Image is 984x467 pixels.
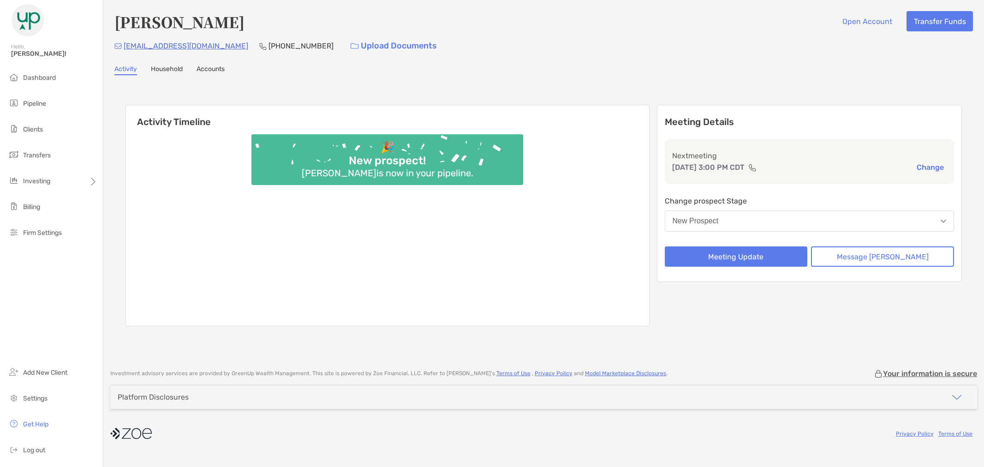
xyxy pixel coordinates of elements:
[114,11,245,32] h4: [PERSON_NAME]
[11,4,44,37] img: Zoe Logo
[23,74,56,82] span: Dashboard
[811,246,954,267] button: Message [PERSON_NAME]
[23,126,43,133] span: Clients
[23,100,46,108] span: Pipeline
[8,227,19,238] img: firm-settings icon
[8,149,19,160] img: transfers icon
[535,370,573,377] a: Privacy Policy
[941,220,946,223] img: Open dropdown arrow
[259,42,267,50] img: Phone Icon
[672,162,745,173] p: [DATE] 3:00 PM CDT
[673,217,719,225] div: New Prospect
[23,446,45,454] span: Log out
[114,65,137,75] a: Activity
[151,65,183,75] a: Household
[883,369,977,378] p: Your information is secure
[951,392,962,403] img: icon arrow
[8,366,19,377] img: add_new_client icon
[23,203,40,211] span: Billing
[23,395,48,402] span: Settings
[11,50,97,58] span: [PERSON_NAME]!
[124,40,248,52] p: [EMAIL_ADDRESS][DOMAIN_NAME]
[298,168,477,179] div: [PERSON_NAME] is now in your pipeline.
[114,43,122,49] img: Email Icon
[23,229,62,237] span: Firm Settings
[23,369,67,377] span: Add New Client
[665,210,954,232] button: New Prospect
[23,420,48,428] span: Get Help
[8,72,19,83] img: dashboard icon
[345,154,429,168] div: New prospect!
[748,164,757,171] img: communication type
[665,246,808,267] button: Meeting Update
[8,392,19,403] img: settings icon
[8,123,19,134] img: clients icon
[8,444,19,455] img: logout icon
[665,116,954,128] p: Meeting Details
[110,423,152,444] img: company logo
[8,418,19,429] img: get-help icon
[351,43,358,49] img: button icon
[268,40,334,52] p: [PHONE_NUMBER]
[23,151,51,159] span: Transfers
[8,175,19,186] img: investing icon
[345,36,443,56] a: Upload Documents
[665,195,954,207] p: Change prospect Stage
[585,370,666,377] a: Model Marketplace Disclosures
[8,201,19,212] img: billing icon
[118,393,189,401] div: Platform Disclosures
[197,65,225,75] a: Accounts
[672,150,947,162] p: Next meeting
[835,11,899,31] button: Open Account
[126,105,649,127] h6: Activity Timeline
[906,11,973,31] button: Transfer Funds
[496,370,531,377] a: Terms of Use
[896,431,934,437] a: Privacy Policy
[23,177,50,185] span: Investing
[110,370,668,377] p: Investment advisory services are provided by GreenUp Wealth Management . This site is powered by ...
[914,162,947,172] button: Change
[377,141,398,154] div: 🎉
[8,97,19,108] img: pipeline icon
[251,134,523,177] img: Confetti
[938,431,972,437] a: Terms of Use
